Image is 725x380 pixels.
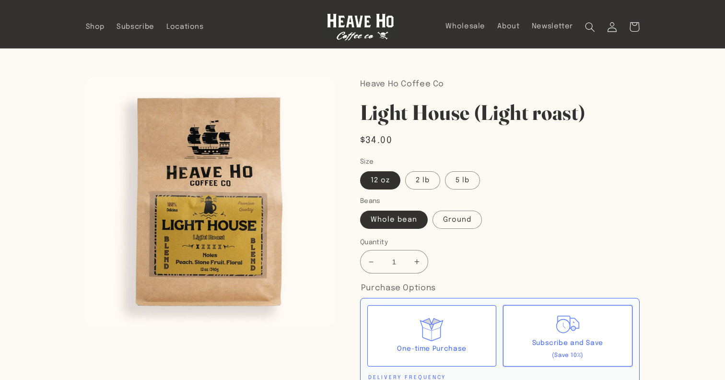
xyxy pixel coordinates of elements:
[433,211,482,229] label: Ground
[160,16,210,37] a: Locations
[111,16,161,37] a: Subscribe
[360,211,428,229] label: Whole bean
[532,22,573,31] span: Newsletter
[445,22,485,31] span: Wholesale
[405,171,440,190] label: 2 lb
[526,16,579,37] a: Newsletter
[532,340,603,346] span: Subscribe and Save
[360,196,382,206] legend: Beans
[360,99,640,126] h1: Light House (Light roast)
[360,281,437,296] legend: Purchase Options
[360,77,640,92] p: Heave Ho Coffee Co
[360,237,547,247] label: Quantity
[166,23,204,32] span: Locations
[497,22,519,31] span: About
[117,23,154,32] span: Subscribe
[397,343,467,355] div: One-time Purchase
[327,13,394,41] img: Heave Ho Coffee Co
[80,16,111,37] a: Shop
[552,353,584,358] span: (Save 10%)
[360,157,375,166] legend: Size
[491,16,526,37] a: About
[360,134,392,147] span: $34.00
[579,16,601,38] summary: Search
[440,16,491,37] a: Wholesale
[86,23,105,32] span: Shop
[445,171,480,190] label: 5 lb
[86,77,335,327] media-gallery: Gallery Viewer
[360,171,400,190] label: 12 oz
